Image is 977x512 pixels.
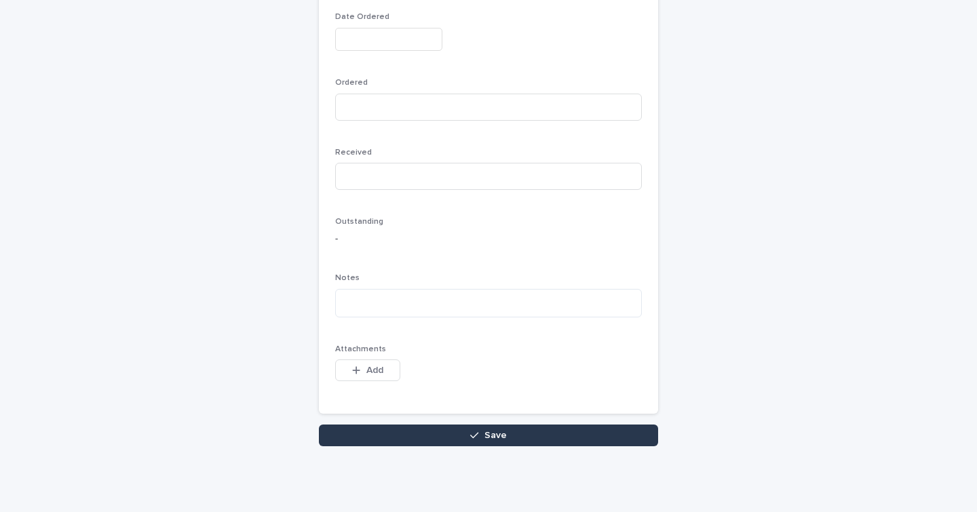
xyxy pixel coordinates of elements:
[335,79,368,87] span: Ordered
[319,425,658,446] button: Save
[335,345,386,353] span: Attachments
[335,149,372,157] span: Received
[335,359,400,381] button: Add
[335,218,383,226] span: Outstanding
[335,232,642,246] p: -
[366,366,383,375] span: Add
[335,13,389,21] span: Date Ordered
[484,431,507,440] span: Save
[335,274,360,282] span: Notes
